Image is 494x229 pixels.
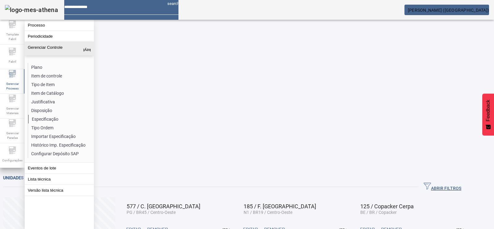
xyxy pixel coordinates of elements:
[3,175,23,180] span: Unidades
[3,80,22,93] span: Gerenciar Processo
[25,163,94,173] button: Eventos de lote
[424,182,461,192] span: ABRIR FILTROS
[360,203,414,210] span: 125 / Copacker Cerpa
[3,30,22,43] span: Template Fabril
[127,203,200,210] span: 577 / C. [GEOGRAPHIC_DATA]
[28,89,94,98] li: Item de Catálogo
[25,20,94,31] button: Processo
[408,8,489,13] span: [PERSON_NAME] ([GEOGRAPHIC_DATA])
[28,98,94,106] li: Justificativa
[28,72,94,80] li: Item de controle
[28,123,94,132] li: Tipo Ordem
[28,132,94,141] li: Importar Especificação
[5,5,58,15] img: logo-mes-athena
[3,104,22,117] span: Gerenciar Materiais
[25,31,94,42] button: Periodicidade
[7,57,18,66] span: Fabril
[25,174,94,185] button: Lista técnica
[360,210,397,215] span: BE / BR / Copacker
[485,100,491,121] span: Feedback
[0,156,24,164] span: Configurações
[127,210,176,215] span: PG / BR45 / Centro-Oeste
[3,129,22,142] span: Gerenciar Paradas
[244,203,316,210] span: 185 / F. [GEOGRAPHIC_DATA]
[28,63,94,72] li: Plano
[28,115,94,123] li: Especificação
[28,141,94,149] li: Histórico Imp. Especificação
[244,210,292,215] span: N1 / BR19 / Centro-Oeste
[482,94,494,135] button: Feedback - Mostrar pesquisa
[28,106,94,115] li: Disposição
[25,185,94,196] button: Versão lista técnica
[28,149,94,158] li: Configurar Depósito SAP
[419,181,466,193] button: ABRIR FILTROS
[25,42,94,56] button: Gerenciar Controle
[28,80,94,89] li: Tipo de Item
[83,45,91,52] mat-icon: keyboard_arrow_up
